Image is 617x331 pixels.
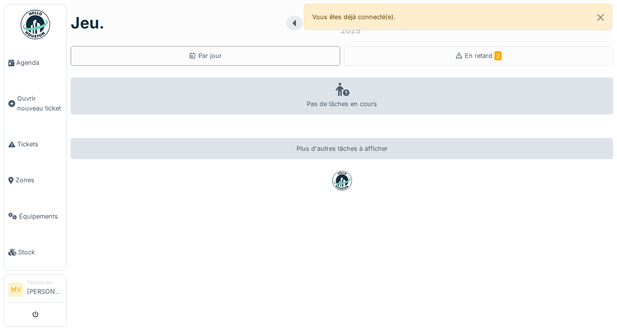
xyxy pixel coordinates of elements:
[590,4,612,30] button: Close
[4,126,66,162] a: Tickets
[16,58,62,67] span: Agenda
[71,14,105,32] h1: jeu.
[71,138,613,159] div: Plus d'autres tâches à afficher
[8,282,23,297] li: MV
[304,4,613,30] div: Vous êtes déjà connecté(e).
[16,175,62,185] span: Zones
[4,234,66,270] a: Stock
[465,52,502,59] span: En retard
[27,279,62,300] li: [PERSON_NAME]
[494,51,502,60] span: 2
[341,25,361,36] div: 2025
[71,78,613,114] div: Pas de tâches en cours
[19,212,62,221] span: Équipements
[4,162,66,198] a: Zones
[4,45,66,81] a: Agenda
[4,198,66,234] a: Équipements
[8,279,62,303] a: MV Technicien[PERSON_NAME]
[21,10,50,39] img: Badge_color-CXgf-gQk.svg
[17,139,62,149] span: Tickets
[27,279,62,286] div: Technicien
[332,171,352,191] img: badge-BVDL4wpA.svg
[17,94,62,112] span: Ouvrir nouveau ticket
[188,51,222,60] div: Par jour
[18,248,62,257] span: Stock
[4,81,66,126] a: Ouvrir nouveau ticket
